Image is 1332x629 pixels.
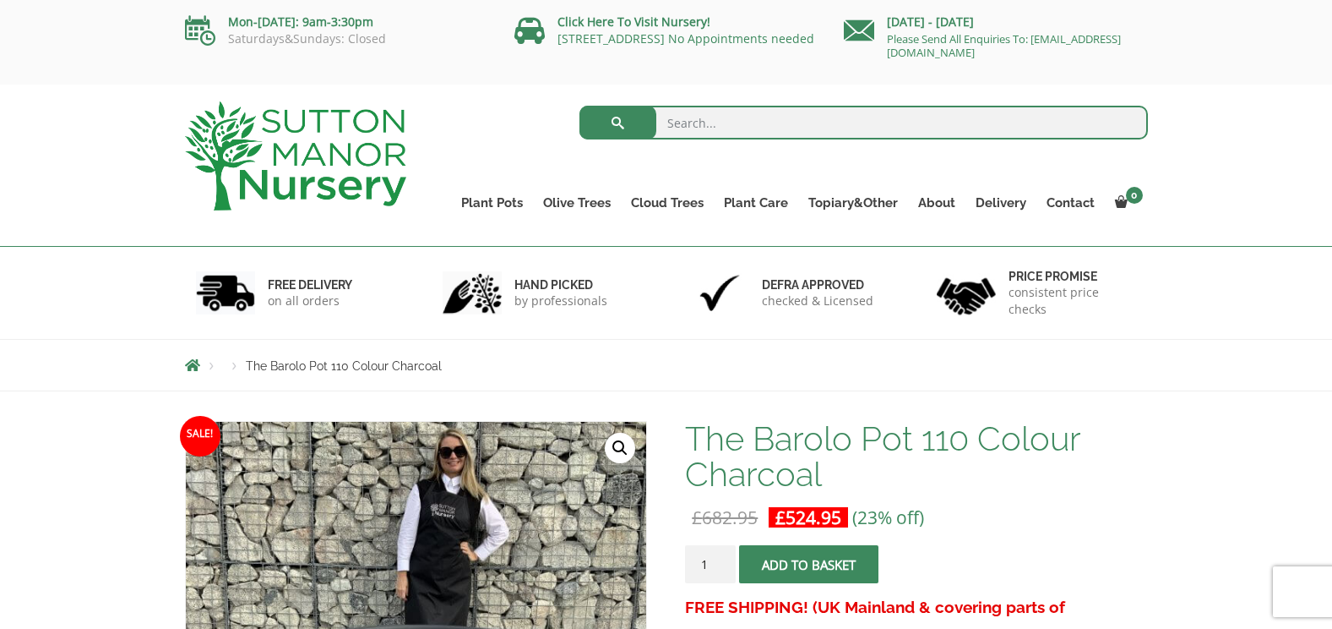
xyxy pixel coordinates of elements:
[685,421,1147,492] h1: The Barolo Pot 110 Colour Charcoal
[514,277,607,293] h6: hand picked
[692,506,758,529] bdi: 682.95
[762,277,873,293] h6: Defra approved
[908,191,965,215] a: About
[185,12,489,32] p: Mon-[DATE]: 9am-3:30pm
[268,293,352,309] p: on all orders
[1009,269,1137,284] h6: Price promise
[739,545,878,583] button: Add to basket
[557,30,814,46] a: [STREET_ADDRESS] No Appointments needed
[844,12,1148,32] p: [DATE] - [DATE]
[692,506,702,529] span: £
[185,32,489,46] p: Saturdays&Sundays: Closed
[690,271,749,314] img: 3.jpg
[621,191,714,215] a: Cloud Trees
[965,191,1036,215] a: Delivery
[196,271,255,314] img: 1.jpg
[762,293,873,309] p: checked & Licensed
[1126,187,1143,204] span: 0
[557,14,710,30] a: Click Here To Visit Nursery!
[1009,284,1137,318] p: consistent price checks
[443,271,502,314] img: 2.jpg
[775,506,786,529] span: £
[268,277,352,293] h6: FREE DELIVERY
[685,545,736,583] input: Product quantity
[887,31,1121,60] a: Please Send All Enquiries To: [EMAIL_ADDRESS][DOMAIN_NAME]
[798,191,908,215] a: Topiary&Other
[579,106,1148,139] input: Search...
[1105,191,1148,215] a: 0
[451,191,533,215] a: Plant Pots
[514,293,607,309] p: by professionals
[775,506,841,529] bdi: 524.95
[185,101,406,211] img: logo
[937,267,996,319] img: 4.jpg
[246,359,442,373] span: The Barolo Pot 110 Colour Charcoal
[605,433,635,463] a: View full-screen image gallery
[180,416,220,457] span: Sale!
[852,506,924,529] span: (23% off)
[714,191,798,215] a: Plant Care
[1036,191,1105,215] a: Contact
[533,191,621,215] a: Olive Trees
[185,358,1148,372] nav: Breadcrumbs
